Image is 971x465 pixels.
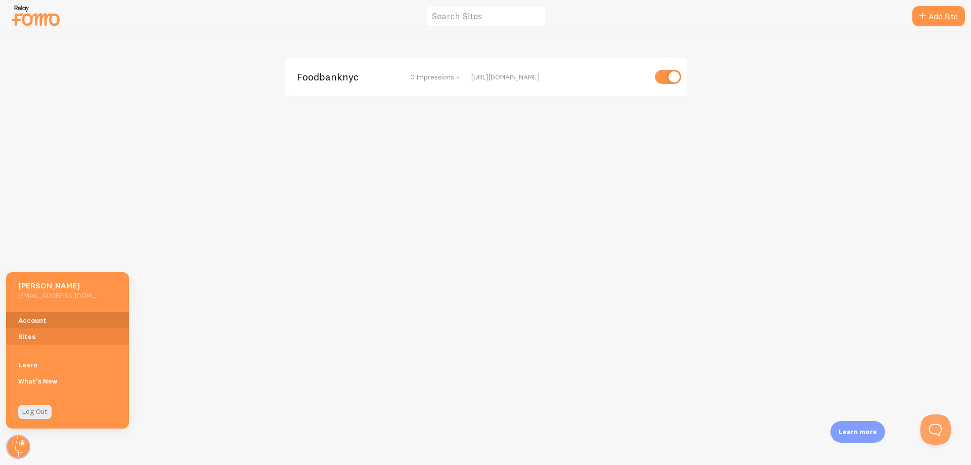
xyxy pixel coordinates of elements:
h5: [EMAIL_ADDRESS][DOMAIN_NAME] [18,291,97,300]
a: Account [6,312,129,328]
a: Learn [6,357,129,373]
a: What's New [6,373,129,389]
a: Sites [6,328,129,345]
h5: [PERSON_NAME] [18,280,97,291]
p: Learn more [838,427,877,437]
div: Learn more [830,421,885,443]
a: Log Out [18,405,52,419]
iframe: Help Scout Beacon - Open [920,414,951,445]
